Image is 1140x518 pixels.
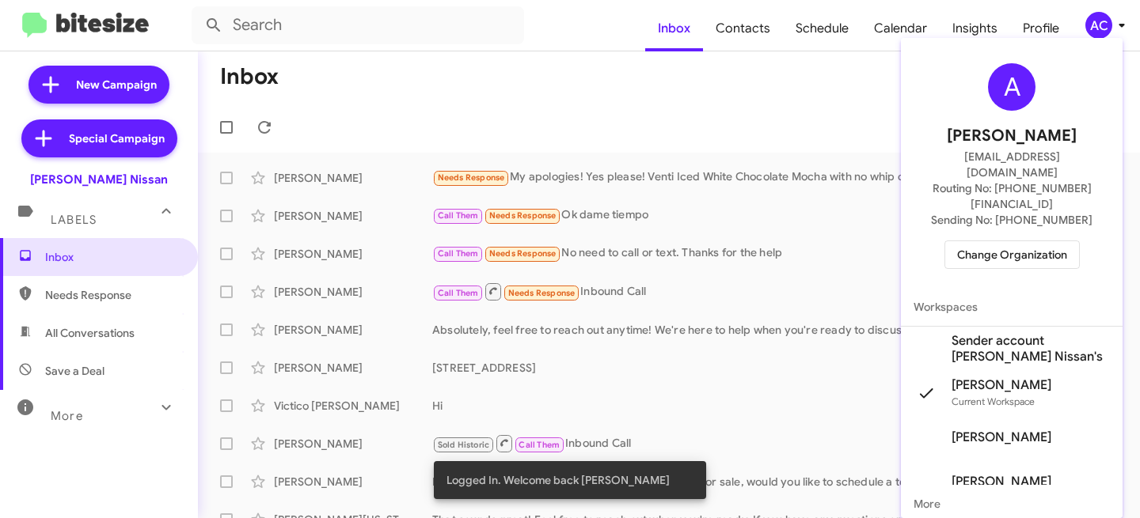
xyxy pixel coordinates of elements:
span: Routing No: [PHONE_NUMBER][FINANCIAL_ID] [920,180,1104,212]
span: Current Workspace [952,395,1035,407]
span: [PERSON_NAME] [952,429,1051,445]
span: [EMAIL_ADDRESS][DOMAIN_NAME] [920,149,1104,180]
div: A [988,63,1035,111]
span: Sending No: [PHONE_NUMBER] [931,212,1092,228]
span: Sender account [PERSON_NAME] Nissan's [952,333,1110,365]
span: [PERSON_NAME] [952,377,1051,393]
span: Workspaces [901,288,1123,326]
span: [PERSON_NAME] [952,474,1051,490]
button: Change Organization [944,240,1080,269]
span: [PERSON_NAME] [947,123,1077,149]
span: Change Organization [957,241,1067,268]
